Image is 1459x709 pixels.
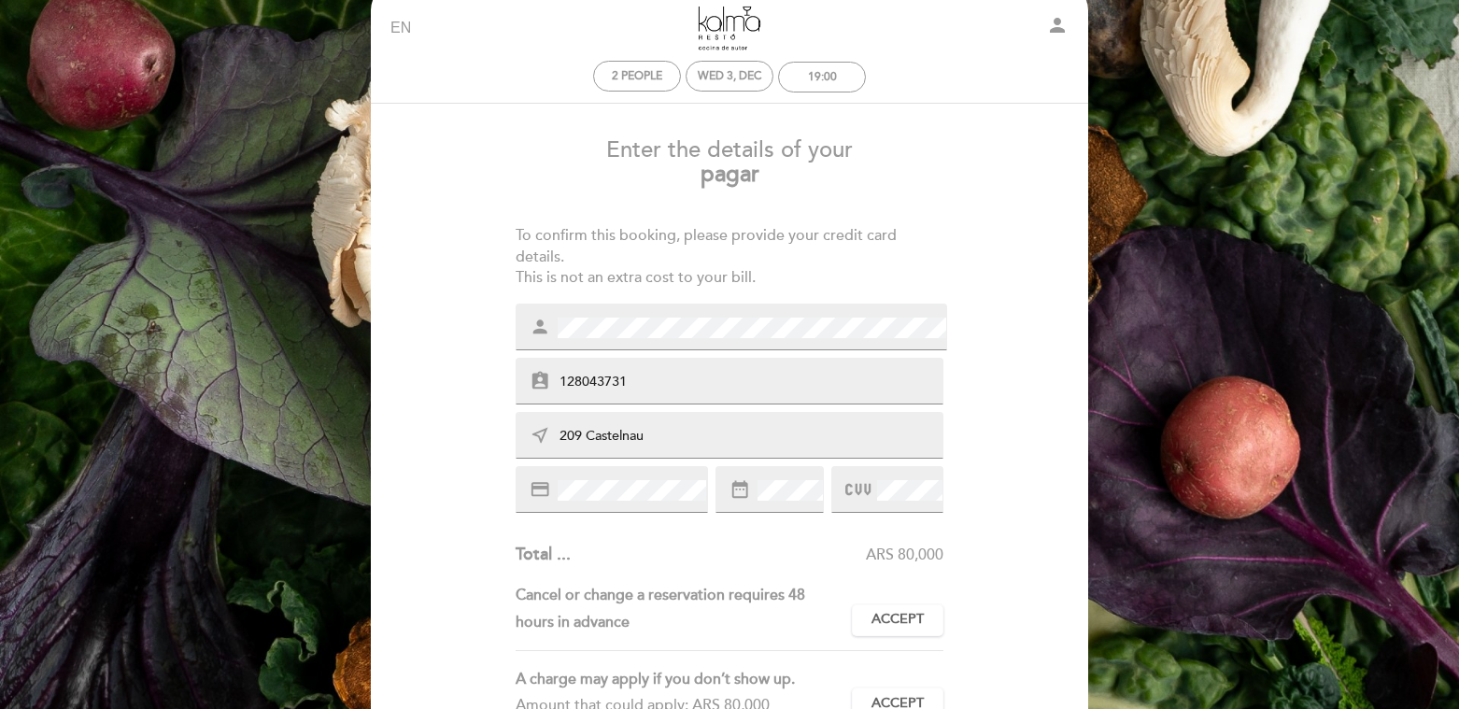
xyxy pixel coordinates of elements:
[729,479,750,500] i: date_range
[612,69,662,83] span: 2 people
[613,3,846,54] a: [PERSON_NAME]
[530,317,550,337] i: person
[1046,14,1069,36] i: person
[516,582,853,636] div: Cancel or change a reservation requires 48 hours in advance
[698,69,761,83] div: Wed 3, Dec
[606,136,853,163] span: Enter the details of your
[871,610,924,630] span: Accept
[808,70,837,84] div: 19:00
[558,426,946,447] input: Billing address
[852,604,943,636] button: Accept
[516,544,571,564] span: Total ...
[1046,14,1069,43] button: person
[530,371,550,391] i: assignment_ind
[530,479,550,500] i: credit_card
[530,425,550,446] i: near_me
[558,372,946,393] input: ID or Passport Number
[516,225,944,290] div: To confirm this booking, please provide your credit card details. This is not an extra cost to yo...
[516,666,838,693] div: A charge may apply if you don’t show up.
[571,545,944,566] div: ARS 80,000
[701,161,759,188] b: pagar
